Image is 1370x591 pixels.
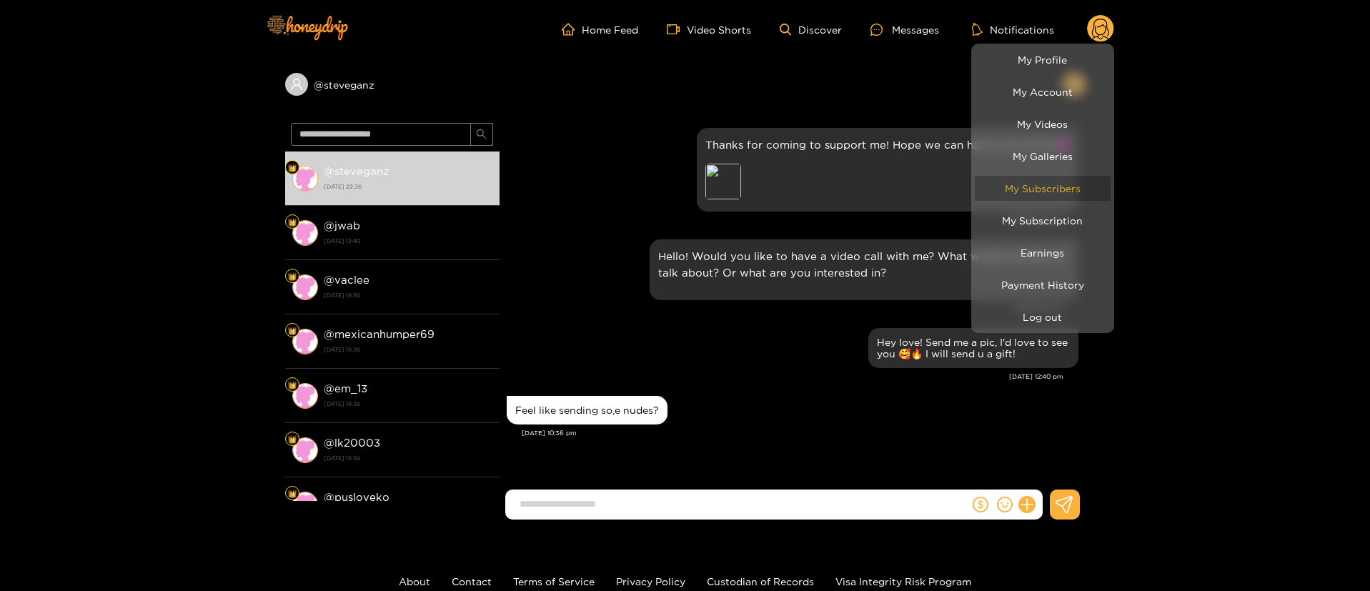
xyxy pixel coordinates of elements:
a: Payment History [975,272,1111,297]
button: Log out [975,304,1111,329]
a: My Profile [975,47,1111,72]
a: My Subscribers [975,176,1111,201]
a: My Subscription [975,208,1111,233]
a: My Videos [975,111,1111,136]
a: My Galleries [975,144,1111,169]
a: Earnings [975,240,1111,265]
a: My Account [975,79,1111,104]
